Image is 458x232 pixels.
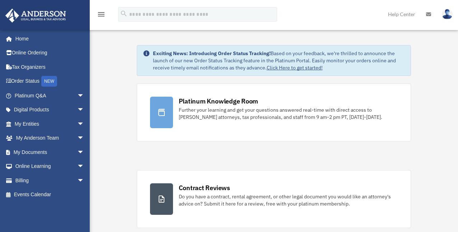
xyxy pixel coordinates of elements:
a: Billingarrow_drop_down [5,173,95,188]
a: Online Learningarrow_drop_down [5,159,95,174]
i: search [120,10,128,18]
div: Contract Reviews [179,183,230,192]
a: Platinum Knowledge Room Further your learning and get your questions answered real-time with dire... [137,83,411,141]
span: arrow_drop_down [77,145,92,160]
a: Contract Reviews Do you have a contract, rental agreement, or other legal document you would like... [137,170,411,228]
span: arrow_drop_down [77,173,92,188]
a: Tax Organizers [5,60,95,74]
a: Platinum Q&Aarrow_drop_down [5,88,95,103]
a: My Documentsarrow_drop_down [5,145,95,159]
a: Order StatusNEW [5,74,95,89]
a: Home [5,32,92,46]
i: menu [97,10,106,19]
span: arrow_drop_down [77,159,92,174]
a: My Anderson Teamarrow_drop_down [5,131,95,145]
a: menu [97,13,106,19]
div: Do you have a contract, rental agreement, or other legal document you would like an attorney's ad... [179,193,398,207]
span: arrow_drop_down [77,103,92,117]
img: User Pic [442,9,453,19]
a: Click Here to get started! [267,64,323,71]
div: Based on your feedback, we're thrilled to announce the launch of our new Order Status Tracking fe... [153,50,405,71]
a: My Entitiesarrow_drop_down [5,117,95,131]
img: Anderson Advisors Platinum Portal [3,9,68,23]
div: NEW [41,76,57,87]
a: Events Calendar [5,188,95,202]
div: Platinum Knowledge Room [179,97,258,106]
span: arrow_drop_down [77,131,92,146]
div: Further your learning and get your questions answered real-time with direct access to [PERSON_NAM... [179,106,398,121]
a: Online Ordering [5,46,95,60]
strong: Exciting News: Introducing Order Status Tracking! [153,50,271,57]
span: arrow_drop_down [77,88,92,103]
span: arrow_drop_down [77,117,92,131]
a: Digital Productsarrow_drop_down [5,103,95,117]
